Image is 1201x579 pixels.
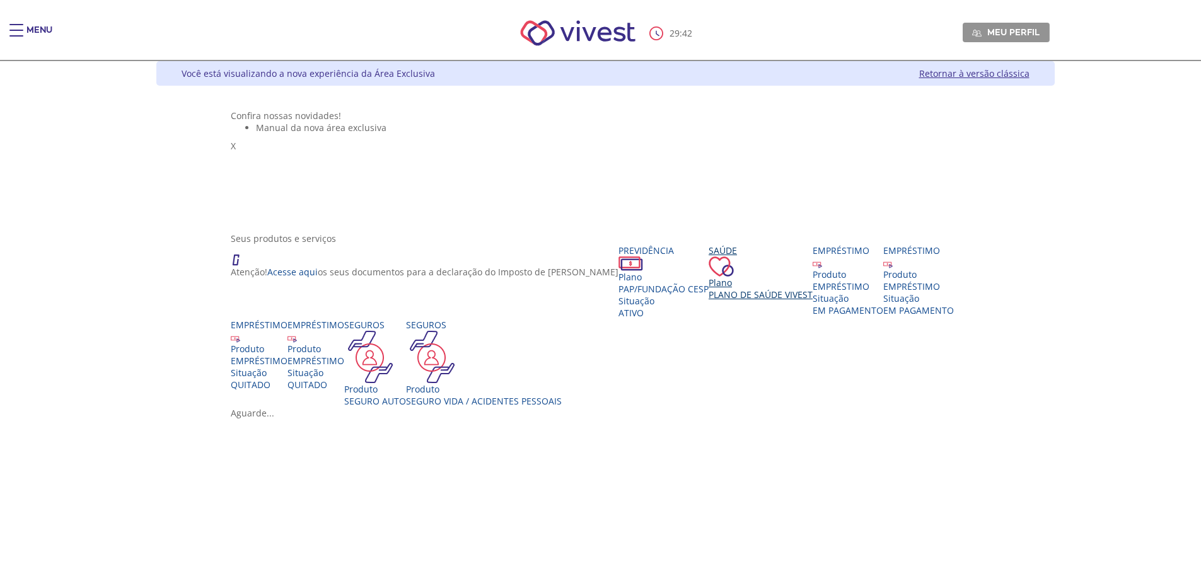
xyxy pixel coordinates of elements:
a: Empréstimo Produto EMPRÉSTIMO Situação EM PAGAMENTO [813,244,883,316]
span: EM PAGAMENTO [883,304,954,316]
div: EMPRÉSTIMO [813,280,883,292]
img: ico_coracao.png [709,256,734,277]
img: ico_emprestimo.svg [883,259,893,268]
div: Menu [26,24,52,49]
a: Empréstimo Produto EMPRÉSTIMO Situação QUITADO [287,319,344,391]
div: Seus produtos e serviços [231,232,980,244]
a: Meu perfil [963,23,1050,42]
span: Ativo [618,307,644,319]
span: EM PAGAMENTO [813,304,883,316]
div: Confira nossas novidades! [231,110,980,122]
div: Aguarde... [231,407,980,419]
div: Produto [344,383,406,395]
span: X [231,140,236,152]
div: Você está visualizando a nova experiência da Área Exclusiva [182,67,435,79]
div: Situação [813,292,883,304]
div: EMPRÉSTIMO [287,355,344,367]
div: Empréstimo [231,319,287,331]
img: Meu perfil [972,28,982,38]
a: Acesse aqui [267,266,318,278]
img: ico_emprestimo.svg [287,333,297,343]
img: ico_emprestimo.svg [813,259,822,268]
a: Seguros Produto SEGURO AUTO [344,319,406,407]
div: Seguro Vida / Acidentes Pessoais [406,395,562,407]
p: Atenção! os seus documentos para a declaração do Imposto de [PERSON_NAME] [231,266,618,278]
span: Manual da nova área exclusiva [256,122,386,134]
a: Seguros Produto Seguro Vida / Acidentes Pessoais [406,319,562,407]
a: Saúde PlanoPlano de Saúde VIVEST [709,244,813,301]
div: Plano [709,277,813,289]
div: Empréstimo [883,244,954,256]
img: ico_seguros.png [406,331,458,383]
a: Retornar à versão clássica [919,67,1030,79]
div: Produto [813,268,883,280]
div: SEGURO AUTO [344,395,406,407]
div: : [649,26,695,40]
div: Seguros [406,319,562,331]
section: <span lang="pt-BR" dir="ltr">Visualizador do Conteúdo da Web</span> 1 [231,110,980,220]
img: Vivest [506,6,649,60]
div: Previdência [618,244,709,256]
a: Empréstimo Produto EMPRÉSTIMO Situação EM PAGAMENTO [883,244,954,316]
img: ico_atencao.png [231,244,252,266]
div: Situação [618,295,709,307]
div: Situação [231,367,287,379]
span: QUITADO [231,379,270,391]
img: ico_seguros.png [344,331,397,383]
div: Produto [287,343,344,355]
div: Produto [231,343,287,355]
img: ico_dinheiro.png [618,256,643,271]
span: Plano de Saúde VIVEST [709,289,813,301]
div: Situação [883,292,954,304]
div: Plano [618,271,709,283]
div: Empréstimo [813,244,883,256]
span: PAP/Fundação CESP [618,283,709,295]
div: EMPRÉSTIMO [883,280,954,292]
span: QUITADO [287,379,327,391]
div: Produto [406,383,562,395]
a: Empréstimo Produto EMPRÉSTIMO Situação QUITADO [231,319,287,391]
div: Saúde [709,244,813,256]
div: Empréstimo [287,319,344,331]
img: ico_emprestimo.svg [231,333,240,343]
div: Situação [287,367,344,379]
div: Seguros [344,319,406,331]
span: Meu perfil [987,26,1040,38]
div: Produto [883,268,954,280]
span: 29 [670,27,680,39]
div: EMPRÉSTIMO [231,355,287,367]
span: 42 [682,27,692,39]
a: Previdência PlanoPAP/Fundação CESP SituaçãoAtivo [618,244,709,319]
section: <span lang="en" dir="ltr">ProdutosCard</span> [231,232,980,419]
